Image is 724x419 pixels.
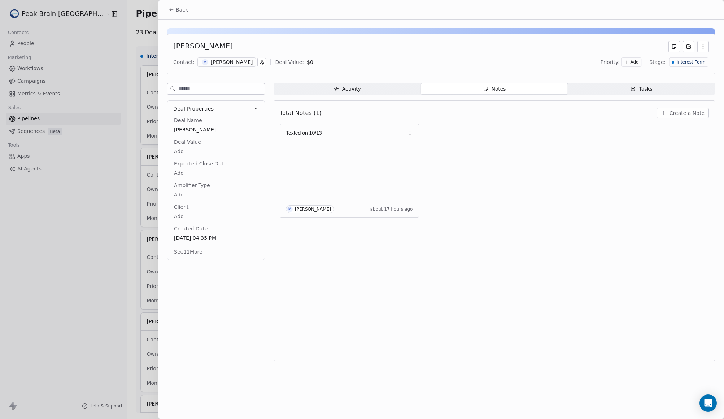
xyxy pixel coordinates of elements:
[174,148,258,155] span: Add
[307,59,313,65] span: $ 0
[280,109,322,117] span: Total Notes (1)
[699,394,717,412] div: Open Intercom Messenger
[173,203,190,211] span: Client
[173,59,195,66] div: Contact:
[174,191,258,198] span: Add
[173,225,209,232] span: Created Date
[657,108,709,118] button: Create a Note
[173,160,228,167] span: Expected Close Date
[370,206,413,212] span: about 17 hours ago
[211,59,253,66] div: [PERSON_NAME]
[631,59,639,65] span: Add
[601,59,620,66] span: Priority:
[202,59,208,65] span: A
[167,117,265,260] div: Deal Properties
[173,117,204,124] span: Deal Name
[170,245,207,258] button: See11More
[333,85,361,93] div: Activity
[670,109,705,117] span: Create a Note
[649,59,666,66] span: Stage:
[173,182,211,189] span: Amplifier Type
[173,138,202,146] span: Deal Value
[164,3,192,16] button: Back
[176,6,188,13] span: Back
[167,101,265,117] button: Deal Properties
[677,59,706,65] span: Interest Form
[173,105,214,112] span: Deal Properties
[275,59,304,66] div: Deal Value:
[286,130,406,136] p: Texted on 10/13
[174,213,258,220] span: Add
[630,85,653,93] div: Tasks
[295,207,331,212] div: [PERSON_NAME]
[288,206,292,212] div: M
[174,169,258,177] span: Add
[173,41,233,52] div: [PERSON_NAME]
[174,126,258,133] span: [PERSON_NAME]
[174,234,258,242] span: [DATE] 04:35 PM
